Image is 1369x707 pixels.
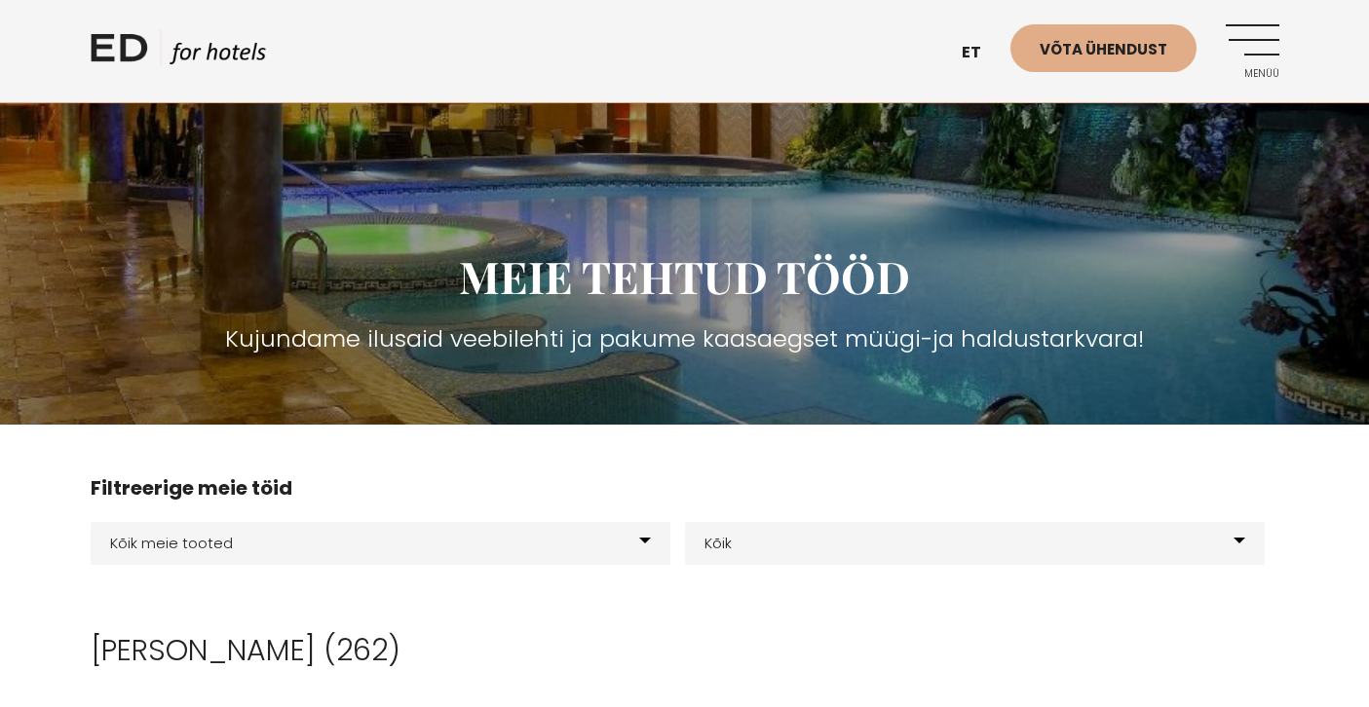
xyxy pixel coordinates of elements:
[91,473,1279,502] h4: Filtreerige meie töid
[91,633,1279,668] h2: [PERSON_NAME] (262)
[1226,24,1279,78] a: Menüü
[91,29,266,78] a: ED HOTELS
[91,321,1279,356] h3: Kujundame ilusaid veebilehti ja pakume kaasaegset müügi-ja haldustarkvara!
[1010,24,1197,72] a: Võta ühendust
[952,29,1010,77] a: et
[459,246,910,305] span: MEIE TEHTUD TÖÖD
[1226,68,1279,80] span: Menüü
